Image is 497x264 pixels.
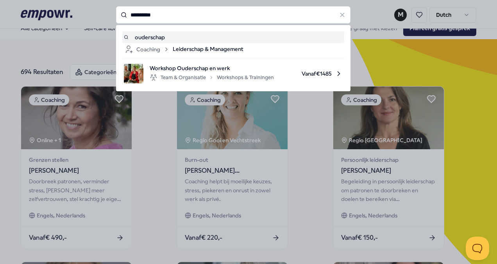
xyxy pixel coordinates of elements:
div: Coaching [124,45,170,54]
a: ouderschap [124,33,343,42]
iframe: Help Scout Beacon - Open [466,237,489,260]
a: product imageWorkshop Ouderschap en werkTeam & OrganisatieWorkshops & TrainingenVanaf€1485 [124,64,343,83]
a: CoachingLeiderschap & Management [124,45,343,54]
input: Search for products, categories or subcategories [116,6,350,24]
span: Workshop Ouderschap en werk [150,64,274,72]
div: Team & Organisatie Workshops & Trainingen [150,73,274,82]
span: Leiderschap & Management [173,45,243,54]
span: Vanaf € 1485 [280,64,343,83]
img: product image [124,64,143,83]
